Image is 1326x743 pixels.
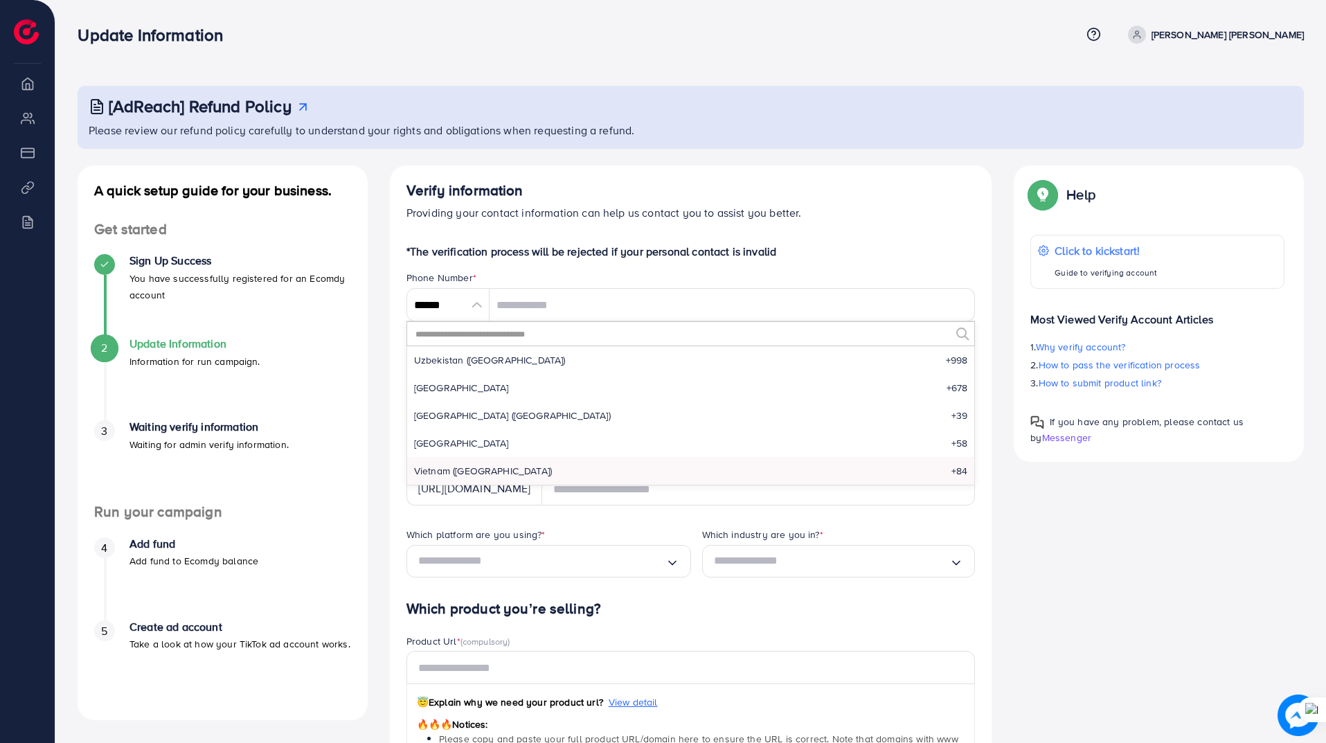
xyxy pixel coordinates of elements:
[78,182,368,199] h4: A quick setup guide for your business.
[417,717,488,731] span: Notices:
[1152,26,1304,43] p: [PERSON_NAME] [PERSON_NAME]
[129,254,351,267] h4: Sign Up Success
[1030,339,1284,355] p: 1.
[1055,265,1157,281] p: Guide to verifying account
[109,96,292,116] h3: [AdReach] Refund Policy
[1278,695,1319,736] img: image
[947,381,968,395] span: +678
[406,243,976,260] p: *The verification process will be rejected if your personal contact is invalid
[129,620,350,634] h4: Create ad account
[702,528,823,541] label: Which industry are you in?
[414,353,566,367] span: Uzbekistan ([GEOGRAPHIC_DATA])
[1066,186,1095,203] p: Help
[406,472,542,505] div: [URL][DOMAIN_NAME]
[951,464,967,478] span: +84
[1039,376,1161,390] span: How to submit product link?
[1036,340,1126,354] span: Why verify account?
[78,221,368,238] h4: Get started
[78,503,368,521] h4: Run your campaign
[129,537,258,550] h4: Add fund
[951,409,967,422] span: +39
[129,436,289,453] p: Waiting for admin verify information.
[129,337,260,350] h4: Update Information
[1042,431,1091,445] span: Messenger
[1030,182,1055,207] img: Popup guide
[714,550,950,572] input: Search for option
[609,695,658,709] span: View detail
[406,528,546,541] label: Which platform are you using?
[414,409,611,422] span: [GEOGRAPHIC_DATA] ([GEOGRAPHIC_DATA])
[78,25,234,45] h3: Update Information
[14,19,39,44] img: logo
[101,423,107,439] span: 3
[1030,415,1044,429] img: Popup guide
[78,337,368,420] li: Update Information
[414,381,509,395] span: [GEOGRAPHIC_DATA]
[406,634,510,648] label: Product Url
[101,540,107,556] span: 4
[89,122,1296,138] p: Please review our refund policy carefully to understand your rights and obligations when requesti...
[951,436,967,450] span: +58
[1030,357,1284,373] p: 2.
[946,353,968,367] span: +998
[1030,375,1284,391] p: 3.
[417,695,603,709] span: Explain why we need your product url?
[1122,26,1304,44] a: [PERSON_NAME] [PERSON_NAME]
[406,600,976,618] h4: Which product you’re selling?
[414,464,552,478] span: Vietnam ([GEOGRAPHIC_DATA])
[129,553,258,569] p: Add fund to Ecomdy balance
[1039,358,1201,372] span: How to pass the verification process
[101,340,107,356] span: 2
[101,623,107,639] span: 5
[414,436,509,450] span: [GEOGRAPHIC_DATA]
[1030,300,1284,328] p: Most Viewed Verify Account Articles
[417,695,429,709] span: 😇
[78,420,368,503] li: Waiting verify information
[406,182,976,199] h4: Verify information
[406,204,976,221] p: Providing your contact information can help us contact you to assist you better.
[1030,415,1244,445] span: If you have any problem, please contact us by
[78,537,368,620] li: Add fund
[78,254,368,337] li: Sign Up Success
[129,270,351,303] p: You have successfully registered for an Ecomdy account
[129,636,350,652] p: Take a look at how your TikTok ad account works.
[406,271,476,285] label: Phone Number
[417,717,452,731] span: 🔥🔥🔥
[129,353,260,370] p: Information for run campaign.
[78,620,368,704] li: Create ad account
[1055,242,1157,259] p: Click to kickstart!
[702,545,976,578] div: Search for option
[129,420,289,433] h4: Waiting verify information
[418,550,665,572] input: Search for option
[406,545,691,578] div: Search for option
[460,635,510,647] span: (compulsory)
